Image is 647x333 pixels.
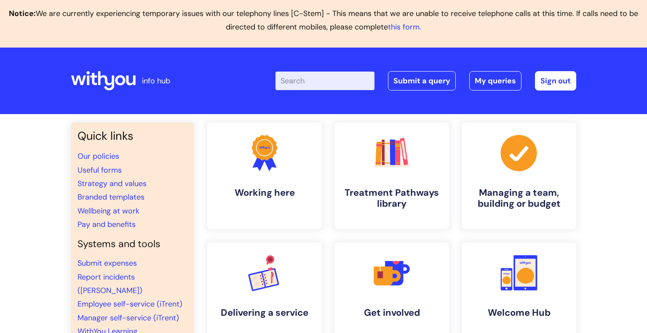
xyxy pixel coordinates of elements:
a: Branded templates [78,192,144,202]
a: Useful forms [78,165,122,175]
h3: Quick links [78,129,187,143]
h4: Welcome Hub [468,307,569,318]
input: Search [275,72,374,90]
div: | - [275,71,576,91]
a: Working here [207,123,322,229]
a: Strategy and values [78,178,147,189]
h4: Treatment Pathways library [341,187,442,210]
a: Submit a query [388,71,456,91]
a: Report incidents ([PERSON_NAME]) [78,272,142,296]
b: Notice: [9,8,36,19]
h4: Managing a team, building or budget [468,187,569,210]
p: We are currently experiencing temporary issues with our telephony lines [C-Stem] - This means tha... [7,7,640,34]
h4: Systems and tools [78,238,187,250]
h4: Get involved [341,307,442,318]
a: this form. [388,22,421,32]
h4: Delivering a service [214,307,315,318]
a: Treatment Pathways library [334,123,449,229]
a: Sign out [535,71,576,91]
a: Employee self-service (iTrent) [78,299,182,309]
a: Submit expenses [78,258,137,268]
a: Managing a team, building or budget [462,123,576,229]
p: info hub [142,74,170,88]
a: Pay and benefits [78,219,136,229]
a: Wellbeing at work [78,206,139,216]
a: Manager self-service (iTrent) [78,313,179,323]
a: Our policies [78,151,119,161]
a: My queries [469,71,521,91]
h4: Working here [214,187,315,198]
